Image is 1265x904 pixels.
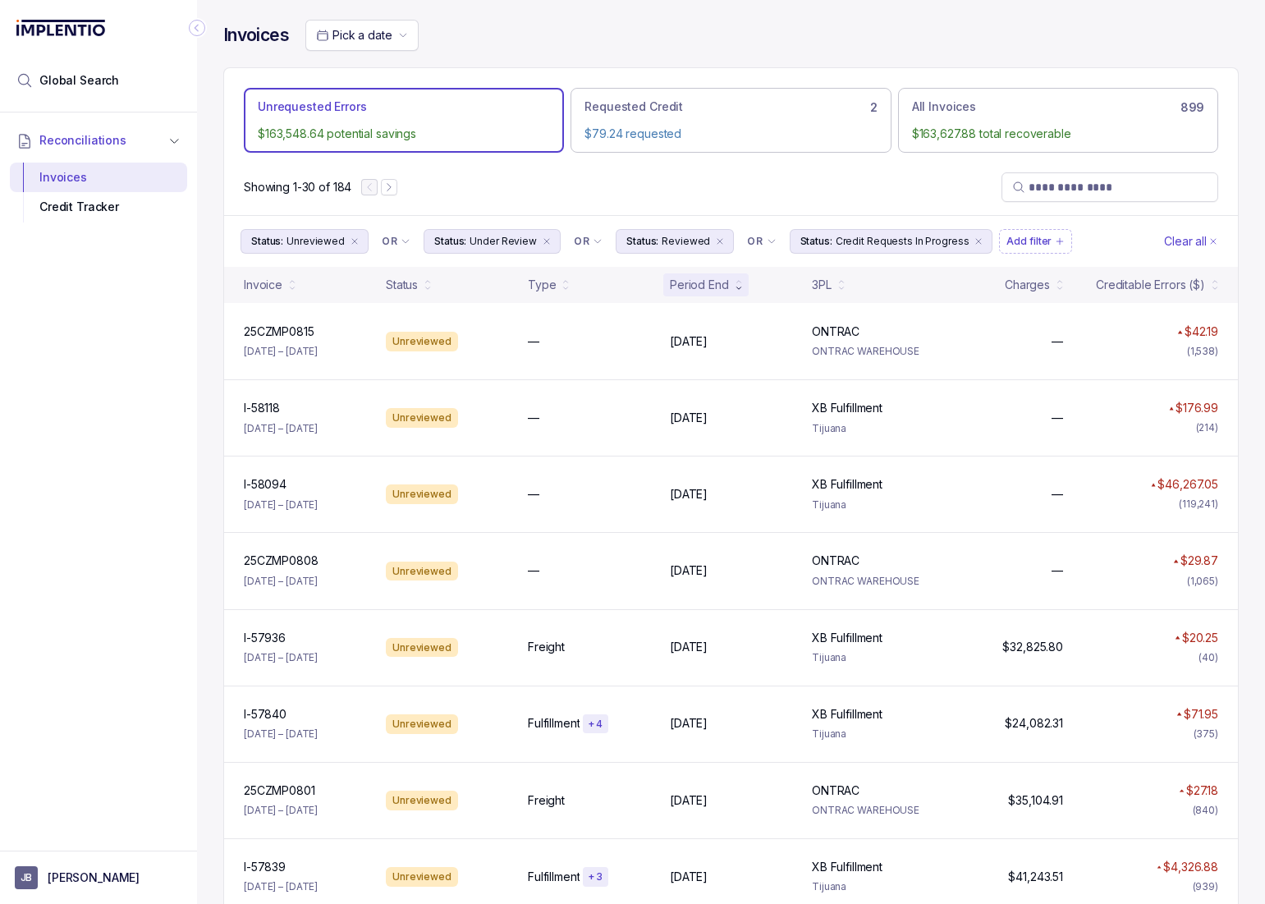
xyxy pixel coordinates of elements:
p: Status: [251,233,283,250]
p: + 3 [588,870,603,883]
p: [DATE] – [DATE] [244,726,318,742]
img: red pointer upwards [1177,330,1182,334]
li: Filter Chip Connector undefined [574,235,603,248]
p: [DATE] – [DATE] [244,343,318,360]
button: Filter Chip Under Review [424,229,561,254]
p: [PERSON_NAME] [48,870,140,886]
p: [DATE] – [DATE] [244,802,318,819]
div: (119,241) [1179,496,1218,512]
button: Filter Chip Connector undefined [567,230,609,253]
p: ONTRAC WAREHOUSE [812,573,934,590]
p: [DATE] [670,869,708,885]
p: I-57839 [244,859,286,875]
p: OR [747,235,763,248]
p: OR [574,235,589,248]
p: [DATE] – [DATE] [244,879,318,895]
div: Collapse Icon [187,18,207,38]
p: Freight [528,639,565,655]
p: + 4 [588,718,603,731]
p: — [528,333,539,350]
p: Under Review [470,233,537,250]
p: Clear all [1164,233,1207,250]
p: XB Fulfillment [812,706,882,723]
button: Filter Chip Unreviewed [241,229,369,254]
div: Creditable Errors ($) [1096,277,1205,293]
p: ONTRAC WAREHOUSE [812,343,934,360]
p: [DATE] – [DATE] [244,497,318,513]
div: Unreviewed [386,562,458,581]
img: red pointer upwards [1157,865,1162,870]
img: red pointer upwards [1173,559,1178,563]
div: Unreviewed [386,638,458,658]
div: (1,065) [1187,573,1218,590]
p: [DATE] [670,410,708,426]
p: Tijuana [812,649,934,666]
p: $176.99 [1176,400,1218,416]
img: red pointer upwards [1175,636,1180,640]
p: $24,082.31 [1005,715,1063,732]
button: Next Page [381,179,397,195]
button: Filter Chip Connector undefined [740,230,782,253]
p: $71.95 [1184,706,1218,723]
p: Tijuana [812,879,934,895]
div: (40) [1199,649,1218,666]
p: $27.18 [1186,782,1218,799]
p: — [1052,410,1063,426]
p: ONTRAC [812,553,859,569]
div: Status [386,277,418,293]
div: (840) [1193,802,1218,819]
button: Filter Chip Add filter [999,229,1072,254]
p: $35,104.91 [1008,792,1063,809]
p: Reviewed [662,233,710,250]
p: $29.87 [1180,553,1218,569]
p: [DATE] [670,562,708,579]
p: Unrequested Errors [258,99,366,115]
p: — [1052,333,1063,350]
li: Filter Chip Credit Requests In Progress [790,229,993,254]
p: Unreviewed [286,233,345,250]
p: OR [382,235,397,248]
p: I-57936 [244,630,286,646]
button: User initials[PERSON_NAME] [15,866,182,889]
p: ONTRAC WAREHOUSE [812,802,934,819]
p: 25CZMP0815 [244,324,314,340]
div: remove content [972,235,985,248]
h6: 899 [1180,101,1204,114]
div: Unreviewed [386,484,458,504]
p: Tijuana [812,420,934,437]
div: Remaining page entries [244,179,351,195]
img: red pointer upwards [1151,483,1156,487]
h4: Invoices [223,24,289,47]
p: Freight [528,792,565,809]
button: Filter Chip Reviewed [616,229,734,254]
div: (939) [1193,879,1218,895]
p: — [1052,486,1063,502]
p: XB Fulfillment [812,630,882,646]
li: Filter Chip Connector undefined [382,235,410,248]
div: Charges [1005,277,1050,293]
button: Filter Chip Connector undefined [375,230,417,253]
p: — [528,562,539,579]
div: (1,538) [1187,343,1218,360]
p: Status: [800,233,832,250]
p: Fulfillment [528,715,580,732]
p: I-58118 [244,400,280,416]
div: Credit Tracker [23,192,174,222]
div: Unreviewed [386,714,458,734]
span: User initials [15,866,38,889]
p: All Invoices [912,99,976,115]
ul: Action Tab Group [244,88,1218,153]
button: Clear Filters [1161,229,1221,254]
p: [DATE] [670,486,708,502]
button: Reconciliations [10,122,187,158]
p: [DATE] [670,792,708,809]
div: 3PL [812,277,832,293]
h6: 2 [870,101,878,114]
p: Credit Requests In Progress [836,233,969,250]
p: [DATE] [670,639,708,655]
div: (375) [1194,726,1218,742]
div: Period End [670,277,729,293]
p: Fulfillment [528,869,580,885]
p: 25CZMP0808 [244,553,319,569]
